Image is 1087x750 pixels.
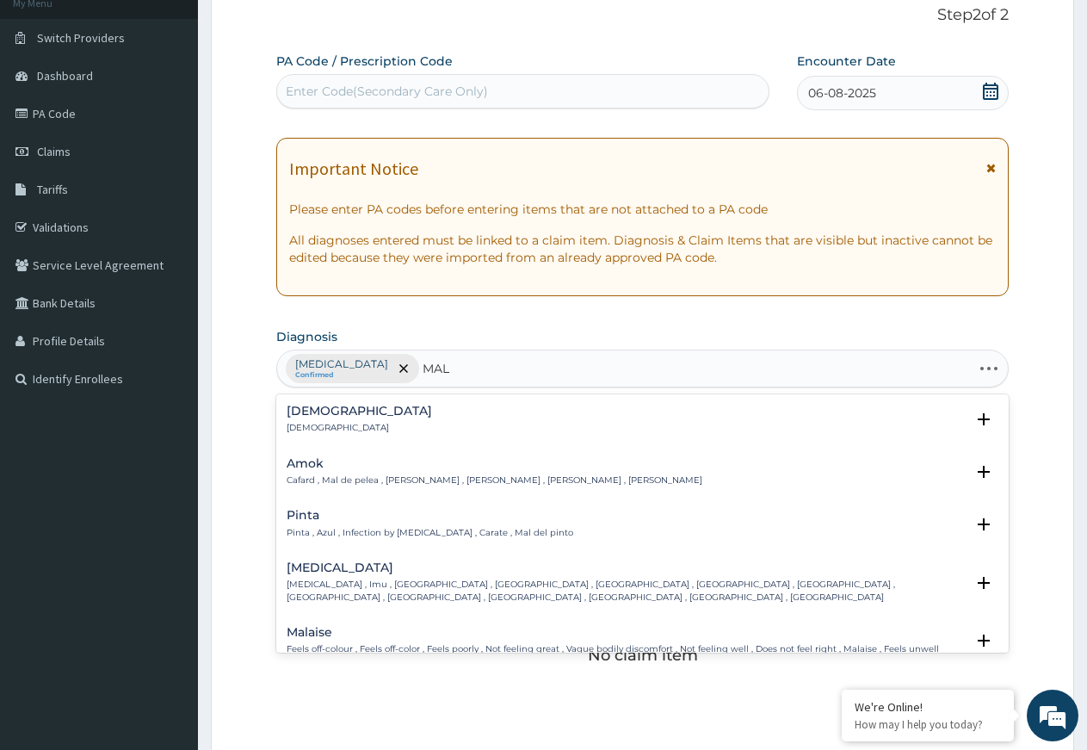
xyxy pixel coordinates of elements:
span: remove selection option [396,361,411,376]
span: Switch Providers [37,30,125,46]
p: How may I help you today? [855,717,1001,732]
h4: Malaise [287,626,939,639]
h4: [DEMOGRAPHIC_DATA] [287,405,432,418]
h1: Important Notice [289,159,418,178]
label: PA Code / Prescription Code [276,53,453,70]
p: [DEMOGRAPHIC_DATA] [287,422,432,434]
img: d_794563401_company_1708531726252_794563401 [32,86,70,129]
i: open select status [973,409,994,430]
i: open select status [973,630,994,651]
i: open select status [973,462,994,482]
span: We're online! [100,217,238,391]
h4: Amok [287,457,702,470]
small: Confirmed [295,371,388,380]
p: Pinta , Azul , Infection by [MEDICAL_DATA] , Carate , Mal del pinto [287,527,573,539]
p: All diagnoses entered must be linked to a claim item. Diagnosis & Claim Items that are visible bu... [289,232,996,266]
div: Minimize live chat window [282,9,324,50]
p: Step 2 of 2 [276,6,1009,25]
p: Feels off-colour , Feels off-color , Feels poorly , Not feeling great , Vague bodily discomfort ,... [287,643,939,655]
p: Cafard , Mal de pelea , [PERSON_NAME] , [PERSON_NAME] , [PERSON_NAME] , [PERSON_NAME] [287,474,702,487]
div: We're Online! [855,699,1001,715]
h4: [MEDICAL_DATA] [287,561,965,574]
h4: Pinta [287,509,573,522]
p: No claim item [588,647,698,664]
span: Claims [37,144,71,159]
i: open select status [973,514,994,535]
label: Encounter Date [797,53,896,70]
span: Tariffs [37,182,68,197]
span: 06-08-2025 [808,84,876,102]
div: Chat with us now [90,96,289,119]
i: open select status [973,573,994,593]
p: Please enter PA codes before entering items that are not attached to a PA code [289,201,996,218]
div: Enter Code(Secondary Care Only) [286,83,488,100]
p: [MEDICAL_DATA] [295,357,388,371]
textarea: Type your message and hit 'Enter' [9,470,328,530]
label: Diagnosis [276,328,337,345]
span: Dashboard [37,68,93,84]
p: [MEDICAL_DATA] , Imu , [GEOGRAPHIC_DATA] , [GEOGRAPHIC_DATA] , [GEOGRAPHIC_DATA] , [GEOGRAPHIC_DA... [287,579,965,604]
